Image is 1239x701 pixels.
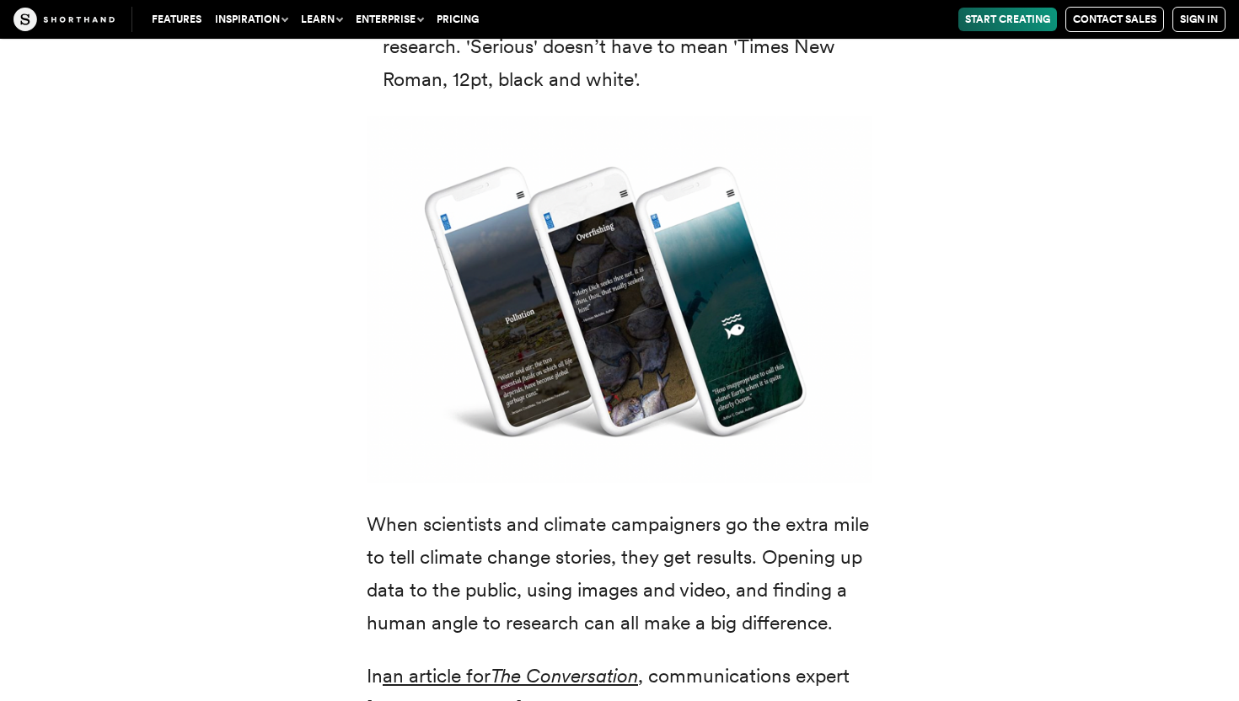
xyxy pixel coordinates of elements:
[383,664,638,688] a: an article forThe Conversation
[430,8,485,31] a: Pricing
[491,664,638,688] em: The Conversation
[145,8,208,31] a: Features
[349,8,430,31] button: Enterprise
[367,508,872,639] p: When scientists and climate campaigners go the extra mile to tell climate change stories, they ge...
[208,8,294,31] button: Inspiration
[294,8,349,31] button: Learn
[367,116,872,483] img: Screenshots from a climate change story from MSC.
[1065,7,1164,32] a: Contact Sales
[13,8,115,31] img: The Craft
[958,8,1057,31] a: Start Creating
[1172,7,1226,32] a: Sign in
